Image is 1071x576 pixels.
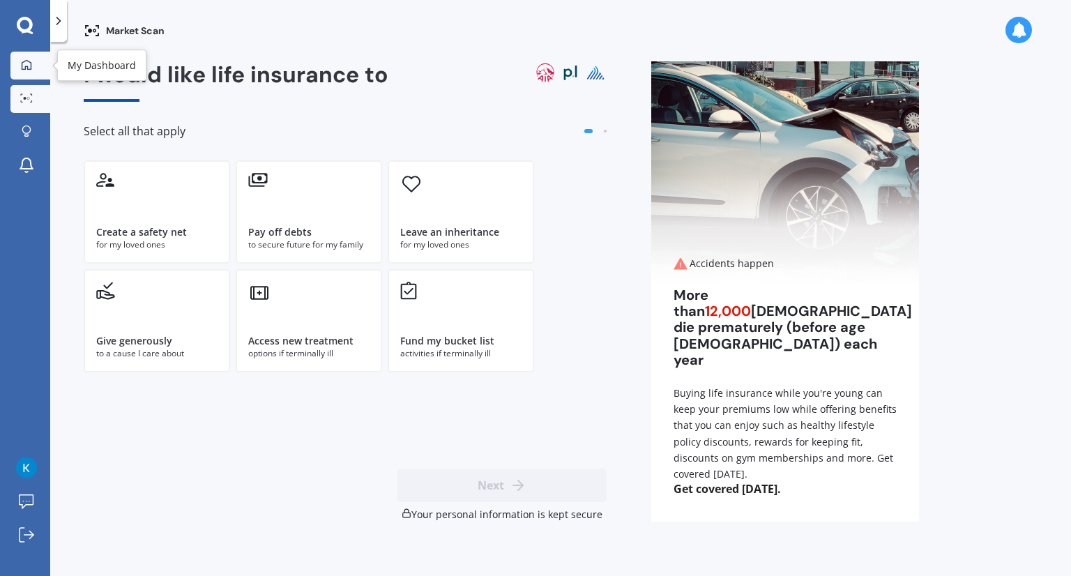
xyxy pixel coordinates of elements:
[400,238,522,251] div: for my loved ones
[96,225,187,239] div: Create a safety net
[96,334,172,348] div: Give generously
[674,257,897,271] div: Accidents happen
[674,385,897,482] div: Buying life insurance while you're young can keep your premiums low while offering benefits that ...
[651,482,919,496] span: Get covered [DATE].
[84,124,185,138] span: Select all that apply
[397,508,607,522] div: Your personal information is kept secure
[651,61,919,285] img: Accidents happen
[559,61,582,84] img: partners life logo
[248,238,370,251] div: to secure future for my family
[248,225,312,239] div: Pay off debts
[705,302,751,320] span: 12,000
[534,61,556,84] img: aia logo
[400,347,522,360] div: activities if terminally ill
[400,334,494,348] div: Fund my bucket list
[96,238,218,251] div: for my loved ones
[584,61,607,84] img: pinnacle life logo
[248,334,354,348] div: Access new treatment
[674,287,897,368] div: More than [DEMOGRAPHIC_DATA] die prematurely (before age [DEMOGRAPHIC_DATA]) each year
[400,225,499,239] div: Leave an inheritance
[96,347,218,360] div: to a cause I care about
[84,22,165,39] div: Market Scan
[84,60,388,89] span: I would like life insurance to
[397,469,607,502] button: Next
[68,59,136,73] div: My Dashboard
[16,457,37,478] img: ACg8ocKqvbehSLnH_y9rzmSYa7alcmt0WnHPjn2H_Pu3bJ6cTaMN6g=s96-c
[248,347,370,360] div: options if terminally ill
